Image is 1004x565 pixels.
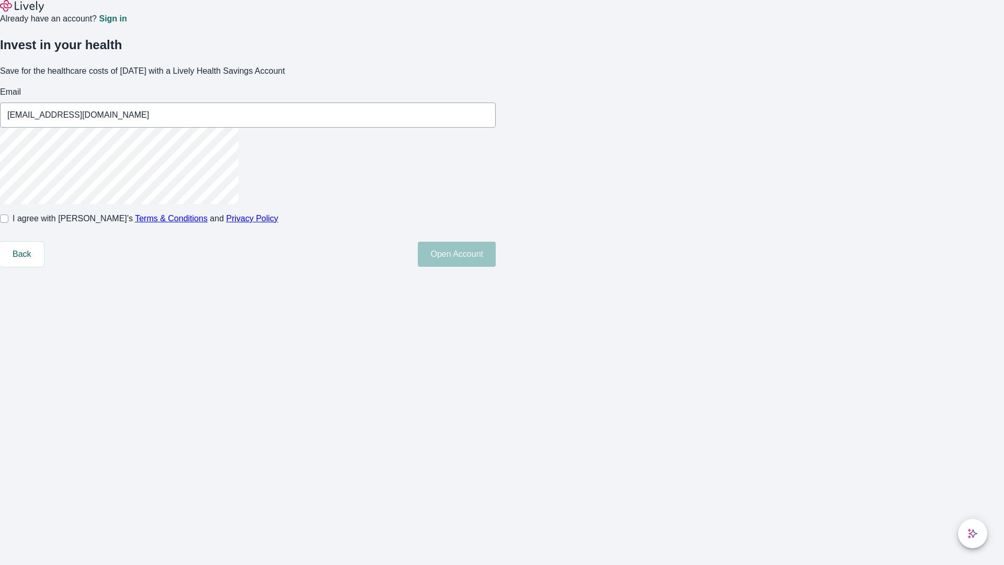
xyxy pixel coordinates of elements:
[13,212,278,225] span: I agree with [PERSON_NAME]’s and
[226,214,279,223] a: Privacy Policy
[958,519,987,548] button: chat
[135,214,208,223] a: Terms & Conditions
[99,15,127,23] a: Sign in
[967,528,978,539] svg: Lively AI Assistant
